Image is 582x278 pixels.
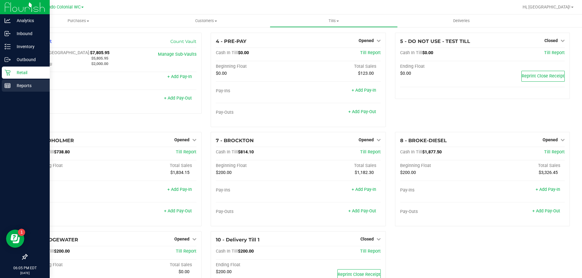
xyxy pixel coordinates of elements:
[174,237,189,241] span: Opened
[544,50,565,55] a: Till Report
[216,50,238,55] span: Cash In Till
[359,38,374,43] span: Opened
[40,5,81,10] span: Orlando Colonial WC
[32,262,114,268] div: Beginning Float
[114,262,197,268] div: Total Sales
[176,249,196,254] a: Till Report
[114,163,197,168] div: Total Sales
[11,56,47,63] p: Outbound
[32,209,114,214] div: Pay-Outs
[5,70,11,76] inline-svg: Retail
[5,44,11,50] inline-svg: Inventory
[536,187,560,192] a: + Add Pay-In
[179,269,189,274] span: $0.00
[3,265,47,271] p: 06:05 PM EDT
[164,96,192,101] a: + Add Pay-Out
[176,149,196,155] a: Till Report
[238,249,254,254] span: $200.00
[532,208,560,214] a: + Add Pay-Out
[521,71,565,82] button: Reprint Close Receipt
[90,50,109,55] span: $7,805.95
[11,43,47,50] p: Inventory
[5,57,11,63] inline-svg: Outbound
[270,15,397,27] a: Tills
[15,18,142,24] span: Purchases
[216,249,238,254] span: Cash In Till
[400,64,483,69] div: Ending Float
[216,110,298,115] div: Pay-Outs
[11,17,47,24] p: Analytics
[6,230,24,248] iframe: Resource center
[5,18,11,24] inline-svg: Analytics
[216,209,298,214] div: Pay-Outs
[216,71,227,76] span: $0.00
[91,56,108,61] span: $5,805.95
[355,170,374,175] span: $1,182.30
[298,64,381,69] div: Total Sales
[543,137,558,142] span: Opened
[174,137,189,142] span: Opened
[170,170,189,175] span: $1,834.15
[216,262,298,268] div: Ending Float
[32,188,114,193] div: Pay-Ins
[360,237,374,241] span: Closed
[142,15,270,27] a: Customers
[398,15,525,27] a: Deliveries
[400,38,470,44] span: 5 - DO NOT USE - TEST TILL
[539,170,558,175] span: $3,326.45
[5,31,11,37] inline-svg: Inbound
[352,88,376,93] a: + Add Pay-In
[18,229,25,236] iframe: Resource center unread badge
[270,18,397,24] span: Tills
[360,249,381,254] a: Till Report
[5,83,11,89] inline-svg: Reports
[298,163,381,168] div: Total Sales
[544,38,558,43] span: Closed
[91,61,108,66] span: $2,000.00
[359,137,374,142] span: Opened
[482,163,565,168] div: Total Sales
[216,188,298,193] div: Pay-Ins
[348,109,376,114] a: + Add Pay-Out
[360,149,381,155] a: Till Report
[400,209,483,214] div: Pay-Outs
[54,249,70,254] span: $200.00
[445,18,478,24] span: Deliveries
[32,237,78,243] span: 9 - BRIDGEWATER
[216,237,259,243] span: 10 - Delivery Till 1
[400,149,422,155] span: Cash In Till
[400,188,483,193] div: Pay-Ins
[216,269,232,274] span: $200.00
[167,74,192,79] a: + Add Pay-In
[216,38,246,44] span: 4 - PRE-PAY
[400,163,483,168] div: Beginning Float
[352,187,376,192] a: + Add Pay-In
[400,50,422,55] span: Cash In Till
[400,170,416,175] span: $200.00
[422,50,433,55] span: $0.00
[158,52,196,57] a: Manage Sub-Vaults
[238,149,254,155] span: $814.10
[523,5,570,9] span: Hi, [GEOGRAPHIC_DATA]!
[54,149,70,155] span: $738.80
[338,272,380,277] span: Reprint Close Receipt
[32,163,114,168] div: Beginning Float
[32,50,90,55] span: Cash In [GEOGRAPHIC_DATA]:
[3,271,47,275] p: [DATE]
[422,149,442,155] span: $1,877.50
[216,138,254,143] span: 7 - BROCKTON
[32,75,114,80] div: Pay-Ins
[216,88,298,94] div: Pay-Ins
[360,50,381,55] a: Till Report
[238,50,249,55] span: $0.00
[11,69,47,76] p: Retail
[544,149,565,155] a: Till Report
[11,82,47,89] p: Reports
